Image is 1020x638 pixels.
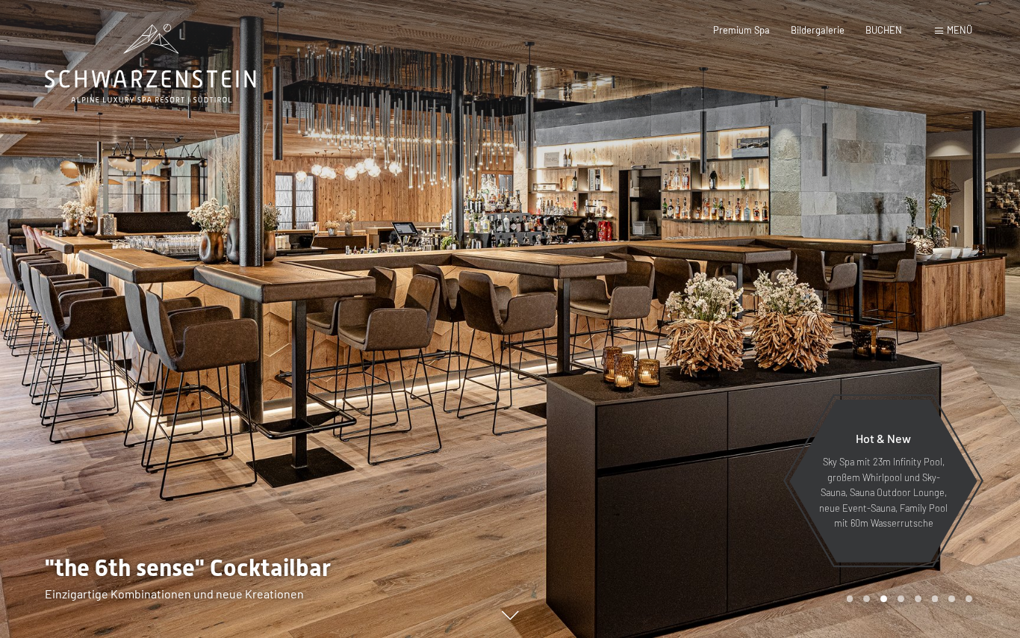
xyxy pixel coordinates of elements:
[789,399,978,563] a: Hot & New Sky Spa mit 23m Infinity Pool, großem Whirlpool und Sky-Sauna, Sauna Outdoor Lounge, ne...
[947,24,972,36] span: Menü
[863,595,870,602] div: Carousel Page 2
[880,595,887,602] div: Carousel Page 3 (Current Slide)
[847,595,853,602] div: Carousel Page 1
[856,431,911,445] span: Hot & New
[713,24,770,36] a: Premium Spa
[898,595,904,602] div: Carousel Page 4
[932,595,939,602] div: Carousel Page 6
[818,454,948,530] p: Sky Spa mit 23m Infinity Pool, großem Whirlpool und Sky-Sauna, Sauna Outdoor Lounge, neue Event-S...
[915,595,921,602] div: Carousel Page 5
[791,24,845,36] a: Bildergalerie
[842,595,972,602] div: Carousel Pagination
[965,595,972,602] div: Carousel Page 8
[948,595,955,602] div: Carousel Page 7
[865,24,902,36] a: BUCHEN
